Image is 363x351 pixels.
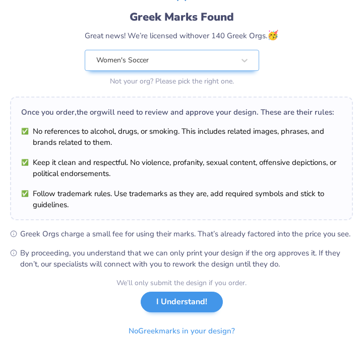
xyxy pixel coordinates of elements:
li: No references to alcohol, drugs, or smoking. This includes related images, phrases, and brands re... [21,126,342,148]
span: By proceeding, you understand that we can only print your design if the org approves it. If they ... [20,247,353,270]
div: Not your org? Please pick the right one. [85,76,259,86]
span: Greek Orgs charge a small fee for using their marks. That’s already factored into the price you see. [20,228,353,239]
div: We’ll only submit the design if you order. [116,278,247,288]
div: Greek Marks Found [85,9,278,25]
li: Keep it clean and respectful. No violence, profanity, sexual content, offensive depictions, or po... [21,157,342,179]
button: I Understand! [141,292,223,312]
div: Great news! We’re licensed with over 140 Greek Orgs. [85,29,278,42]
span: 🥳 [267,29,278,41]
button: NoGreekmarks in your design? [120,321,244,341]
div: Once you order, the org will need to review and approve your design. These are their rules: [21,107,342,118]
li: Follow trademark rules. Use trademarks as they are, add required symbols and stick to guidelines. [21,188,342,210]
